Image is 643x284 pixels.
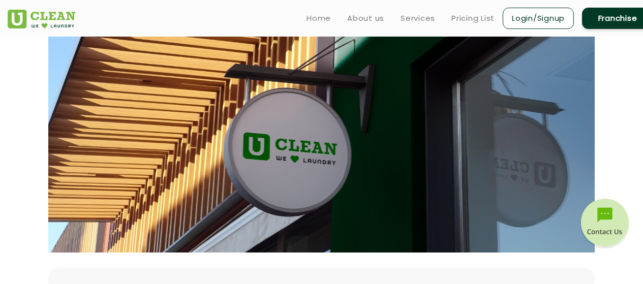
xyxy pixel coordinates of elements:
a: Home [307,12,331,24]
img: contact-btn [579,199,630,249]
a: About us [347,12,384,24]
a: Services [401,12,435,24]
img: UClean Laundry and Dry Cleaning [8,10,75,28]
a: Pricing List [451,12,495,24]
a: Login/Signup [503,8,574,29]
